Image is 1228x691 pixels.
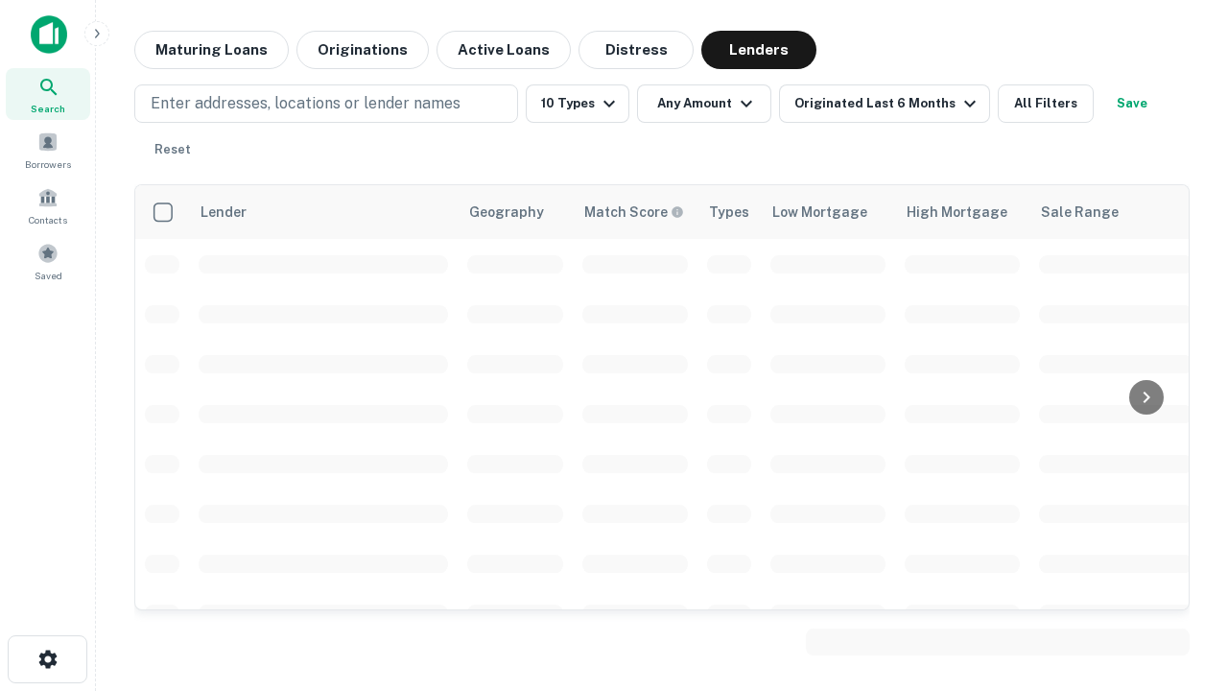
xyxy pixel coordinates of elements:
button: Originated Last 6 Months [779,84,990,123]
div: Types [709,201,749,224]
button: Enter addresses, locations or lender names [134,84,518,123]
th: Geography [458,185,573,239]
span: Contacts [29,212,67,227]
button: All Filters [998,84,1094,123]
button: Distress [579,31,694,69]
span: Saved [35,268,62,283]
th: Capitalize uses an advanced AI algorithm to match your search with the best lender. The match sco... [573,185,697,239]
button: Active Loans [437,31,571,69]
button: Save your search to get updates of matches that match your search criteria. [1101,84,1163,123]
th: Low Mortgage [761,185,895,239]
a: Borrowers [6,124,90,176]
div: High Mortgage [907,201,1007,224]
a: Saved [6,235,90,287]
button: Reset [142,131,203,169]
button: 10 Types [526,84,629,123]
th: Lender [189,185,458,239]
div: Originated Last 6 Months [794,92,981,115]
span: Borrowers [25,156,71,172]
a: Search [6,68,90,120]
p: Enter addresses, locations or lender names [151,92,460,115]
span: Search [31,101,65,116]
button: Originations [296,31,429,69]
iframe: Chat Widget [1132,476,1228,568]
a: Contacts [6,179,90,231]
th: Sale Range [1029,185,1202,239]
div: Low Mortgage [772,201,867,224]
div: Sale Range [1041,201,1119,224]
div: Geography [469,201,544,224]
h6: Match Score [584,202,680,223]
th: Types [697,185,761,239]
button: Maturing Loans [134,31,289,69]
th: High Mortgage [895,185,1029,239]
div: Capitalize uses an advanced AI algorithm to match your search with the best lender. The match sco... [584,202,684,223]
button: Lenders [701,31,816,69]
div: Lender [201,201,247,224]
button: Any Amount [637,84,771,123]
img: capitalize-icon.png [31,15,67,54]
